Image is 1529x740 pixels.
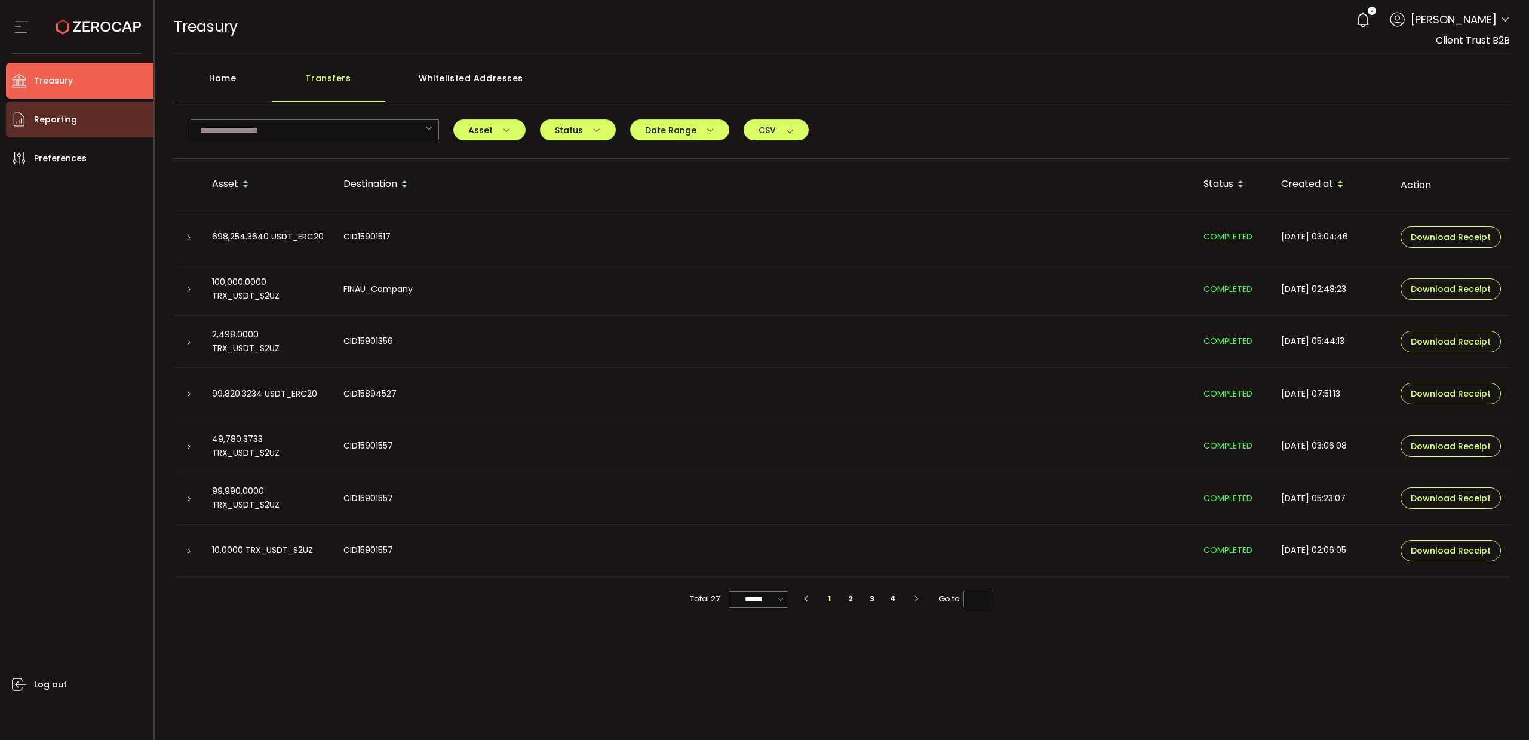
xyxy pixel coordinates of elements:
div: Whitelisted Addresses [385,66,557,102]
span: Log out [34,676,67,693]
div: CID15901557 [334,439,1194,453]
button: Date Range [630,119,729,140]
span: Status [555,126,601,134]
div: 2,498.0000 TRX_USDT_S2UZ [202,328,334,355]
li: 1 [819,591,840,607]
div: CID15901557 [334,492,1194,505]
button: Download Receipt [1401,383,1501,404]
span: Treasury [174,16,238,37]
div: [DATE] 02:06:05 [1272,544,1391,557]
button: Download Receipt [1401,226,1501,248]
div: 99,990.0000 TRX_USDT_S2UZ [202,484,334,512]
span: Treasury [34,72,73,90]
div: Destination [334,174,1194,195]
span: Reporting [34,111,77,128]
div: Transfers [272,66,385,102]
div: [DATE] 03:06:08 [1272,439,1391,453]
span: COMPLETED [1203,231,1252,242]
button: Download Receipt [1401,540,1501,561]
div: 698,254.3640 USDT_ERC20 [202,230,334,244]
button: Download Receipt [1401,435,1501,457]
div: 10.0000 TRX_USDT_S2UZ [202,544,334,557]
span: Download Receipt [1411,233,1491,241]
button: Asset [453,119,526,140]
span: Total 27 [690,591,720,607]
li: 3 [861,591,883,607]
span: Download Receipt [1411,546,1491,555]
div: CID15901557 [334,544,1194,557]
iframe: Chat Widget [1469,683,1529,740]
div: [DATE] 07:51:13 [1272,387,1391,401]
span: Asset [468,126,511,134]
div: [DATE] 05:23:07 [1272,492,1391,505]
button: Download Receipt [1401,331,1501,352]
span: Download Receipt [1411,285,1491,293]
div: [DATE] 03:04:46 [1272,230,1391,244]
span: COMPLETED [1203,440,1252,452]
div: [DATE] 02:48:23 [1272,283,1391,296]
span: COMPLETED [1203,388,1252,400]
li: 4 [882,591,904,607]
div: [DATE] 05:44:13 [1272,334,1391,348]
span: Download Receipt [1411,442,1491,450]
span: 2 [1371,7,1373,15]
div: 49,780.3733 TRX_USDT_S2UZ [202,432,334,460]
span: COMPLETED [1203,544,1252,556]
li: 2 [840,591,861,607]
span: Go to [939,591,993,607]
div: Home [174,66,272,102]
div: FINAU_Company [334,283,1194,296]
span: [PERSON_NAME] [1411,11,1497,27]
span: COMPLETED [1203,335,1252,347]
span: COMPLETED [1203,283,1252,295]
div: CID15901356 [334,334,1194,348]
span: Client Trust B2B [1436,33,1510,47]
div: CID15901517 [334,230,1194,244]
button: Download Receipt [1401,487,1501,509]
div: 100,000.0000 TRX_USDT_S2UZ [202,275,334,303]
div: 99,820.3234 USDT_ERC20 [202,387,334,401]
span: COMPLETED [1203,492,1252,504]
div: CID15894527 [334,387,1194,401]
span: CSV [759,126,794,134]
span: Download Receipt [1411,494,1491,502]
div: Status [1194,174,1272,195]
button: CSV [744,119,809,140]
div: Created at [1272,174,1391,195]
div: Asset [202,174,334,195]
span: Preferences [34,150,87,167]
span: Download Receipt [1411,337,1491,346]
div: Action [1391,178,1510,192]
button: Download Receipt [1401,278,1501,300]
button: Status [540,119,616,140]
span: Date Range [645,126,714,134]
span: Download Receipt [1411,389,1491,398]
